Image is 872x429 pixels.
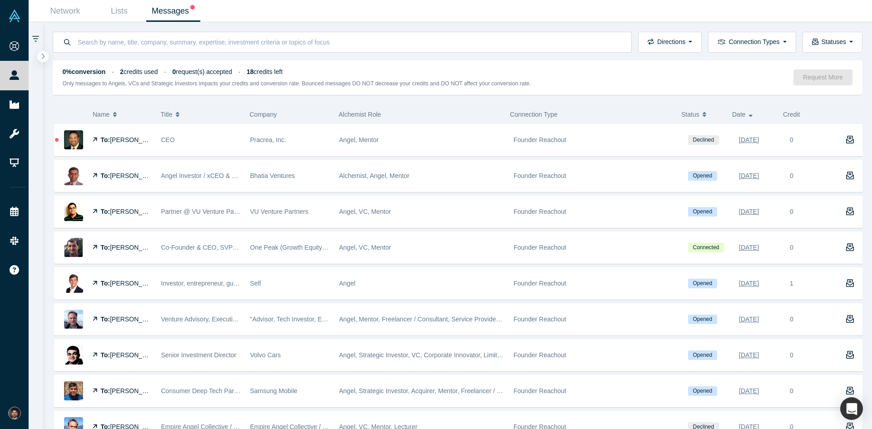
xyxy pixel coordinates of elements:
[173,68,176,75] strong: 0
[739,168,759,184] div: [DATE]
[110,280,162,287] span: [PERSON_NAME]
[790,386,793,396] div: 0
[514,387,566,394] span: Founder Reachout
[790,207,793,217] div: 0
[161,136,175,143] span: CEO
[803,32,862,53] button: Statuses
[514,316,566,323] span: Founder Reachout
[238,68,240,75] span: ·
[732,105,746,124] span: Date
[64,274,83,293] img: Marty Isaac's Profile Image
[339,280,356,287] span: Angel
[64,238,83,257] img: Fawad Zakariya's Profile Image
[339,136,379,143] span: Angel, Mentor
[250,172,295,179] span: Bhatia Ventures
[173,68,233,75] span: request(s) accepted
[638,32,702,53] button: Directions
[739,240,759,256] div: [DATE]
[790,350,793,360] div: 0
[790,135,793,145] div: 0
[93,105,151,124] button: Name
[514,351,566,359] span: Founder Reachout
[514,244,566,251] span: Founder Reachout
[250,136,286,143] span: Pracrea, Inc.
[64,345,83,365] img: Pratik Budhdev's Profile Image
[339,244,391,251] span: Angel, VC, Mentor
[783,111,800,118] span: Credit
[93,105,109,124] span: Name
[514,208,566,215] span: Founder Reachout
[250,111,277,118] span: Company
[339,208,391,215] span: Angel, VC, Mentor
[250,244,339,251] span: One Peak (Growth Equity Firm)
[688,207,717,217] span: Opened
[63,68,106,75] strong: 0% conversion
[161,280,315,287] span: Investor, entrepreneur, gun violence prevention activist
[120,68,124,75] strong: 2
[101,387,110,394] strong: To:
[250,351,281,359] span: Volvo Cars
[339,316,548,323] span: Angel, Mentor, Freelancer / Consultant, Service Provider, Channel Partner
[161,351,237,359] span: Senior Investment Director
[247,68,254,75] strong: 18
[785,268,836,299] div: 1
[339,172,410,179] span: Alchemist, Angel, Mentor
[247,68,282,75] span: credits left
[110,172,162,179] span: [PERSON_NAME]
[161,244,360,251] span: Co-Founder & CEO, SVP Growth, Corporate & Business Development
[250,280,261,287] span: Self
[63,80,531,87] small: Only messages to Angels, VCs and Strategic Investors impacts your credits and conversion rate. Bo...
[739,276,759,291] div: [DATE]
[688,350,717,360] span: Opened
[101,280,110,287] strong: To:
[161,172,292,179] span: Angel Investor / xCEO & Founder InstallShield
[8,407,21,419] img: Shine Oovattil's Account
[739,383,759,399] div: [DATE]
[514,280,566,287] span: Founder Reachout
[339,111,381,118] span: Alchemist Role
[688,171,717,181] span: Opened
[38,0,92,22] a: Network
[110,136,162,143] span: [PERSON_NAME]
[64,166,83,185] img: Viresh Bhatia's Profile Image
[101,244,110,251] strong: To:
[339,351,527,359] span: Angel, Strategic Investor, VC, Corporate Innovator, Limited Partner
[510,111,558,118] span: Connection Type
[739,311,759,327] div: [DATE]
[790,171,793,181] div: 0
[110,244,162,251] span: [PERSON_NAME]
[112,68,114,75] span: ·
[688,386,717,396] span: Opened
[688,135,719,145] span: Declined
[688,279,717,288] span: Opened
[790,315,793,324] div: 0
[681,105,723,124] button: Status
[101,351,110,359] strong: To:
[688,243,724,252] span: Connected
[92,0,146,22] a: Lists
[739,347,759,363] div: [DATE]
[101,172,110,179] strong: To:
[514,172,566,179] span: Founder Reachout
[64,310,83,329] img: Thomas Vogel's Profile Image
[101,136,110,143] strong: To:
[688,315,717,324] span: Opened
[146,0,200,22] a: Messages
[110,208,162,215] span: [PERSON_NAME]
[8,10,21,22] img: Alchemist Vault Logo
[708,32,796,53] button: Connection Types
[64,130,83,149] img: Mukesh Mowji's Profile Image
[250,316,357,323] span: "Advisor, Tech Investor, Entrepreneur"
[77,31,622,53] input: Search by name, title, company, summary, expertise, investment criteria or topics of focus
[64,202,83,221] img: Aakash Jain's Profile Image
[681,105,699,124] span: Status
[790,243,793,252] div: 0
[739,204,759,220] div: [DATE]
[732,105,773,124] button: Date
[161,387,303,394] span: Consumer Deep Tech Partnerships and Incubation
[161,105,173,124] span: Title
[110,351,162,359] span: [PERSON_NAME]
[110,316,162,323] span: [PERSON_NAME]
[161,316,291,323] span: Venture Advisory, Executive Management, VC
[514,136,566,143] span: Founder Reachout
